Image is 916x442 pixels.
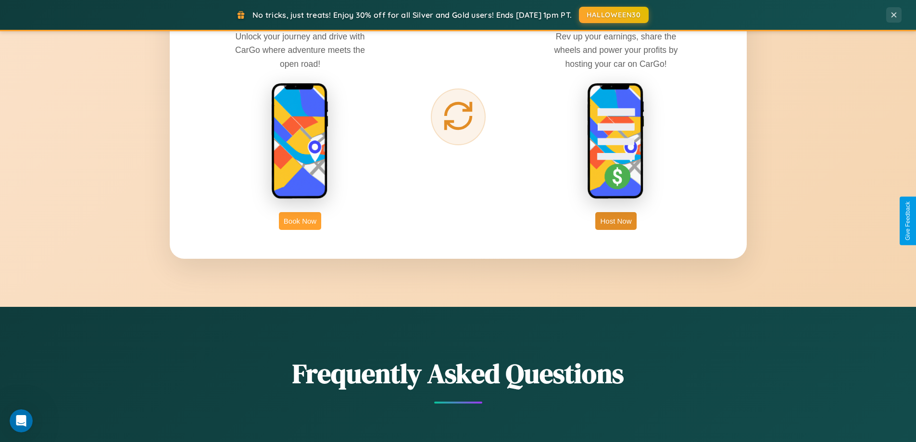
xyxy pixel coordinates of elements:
p: Unlock your journey and drive with CarGo where adventure meets the open road! [228,30,372,70]
img: host phone [587,83,645,200]
div: Give Feedback [904,202,911,240]
button: Host Now [595,212,636,230]
h2: Frequently Asked Questions [170,355,747,392]
iframe: Intercom live chat [10,409,33,432]
p: Rev up your earnings, share the wheels and power your profits by hosting your car on CarGo! [544,30,688,70]
button: Book Now [279,212,321,230]
button: HALLOWEEN30 [579,7,649,23]
span: No tricks, just treats! Enjoy 30% off for all Silver and Gold users! Ends [DATE] 1pm PT. [252,10,572,20]
img: rent phone [271,83,329,200]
